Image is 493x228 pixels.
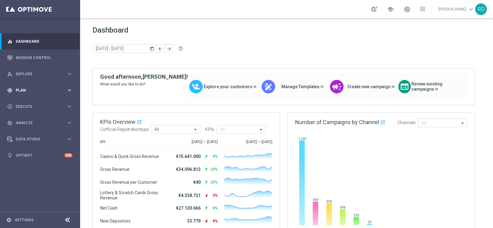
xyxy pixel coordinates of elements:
div: Plan [7,88,67,93]
div: RD [475,3,487,15]
i: gps_fixed [7,88,13,93]
i: keyboard_arrow_right [67,104,72,109]
a: Mission Control [16,49,72,66]
span: Analyze [16,121,67,125]
div: Explore [7,71,67,77]
i: play_circle_outline [7,104,13,109]
i: lightbulb [7,153,13,158]
a: Settings [15,218,34,222]
a: Dashboard [16,33,72,49]
button: track_changes Analyze keyboard_arrow_right [7,120,73,125]
i: person_search [7,71,13,77]
button: Mission Control [7,55,73,60]
span: keyboard_arrow_down [468,6,475,13]
a: Optibot [16,147,64,163]
i: equalizer [7,39,13,44]
button: equalizer Dashboard [7,39,73,44]
span: Execute [16,105,67,108]
a: [PERSON_NAME]keyboard_arrow_down [438,5,475,14]
button: lightbulb Optibot +10 [7,153,73,158]
i: keyboard_arrow_right [67,120,72,126]
i: keyboard_arrow_right [67,136,72,142]
div: +10 [64,153,72,157]
div: Dashboard [7,33,72,49]
button: gps_fixed Plan keyboard_arrow_right [7,88,73,93]
span: Plan [16,88,67,92]
div: Mission Control [7,49,72,66]
button: play_circle_outline Execute keyboard_arrow_right [7,104,73,109]
i: settings [6,217,12,223]
span: school [387,6,394,13]
i: keyboard_arrow_right [67,71,72,77]
div: Data Studio [7,136,67,142]
div: Analyze [7,120,67,126]
button: person_search Explore keyboard_arrow_right [7,72,73,77]
div: Execute [7,104,67,109]
i: keyboard_arrow_right [67,87,72,93]
i: track_changes [7,120,13,126]
span: Explore [16,72,67,76]
span: Data Studio [16,137,67,141]
div: Optibot [7,147,72,163]
button: Data Studio keyboard_arrow_right [7,137,73,142]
